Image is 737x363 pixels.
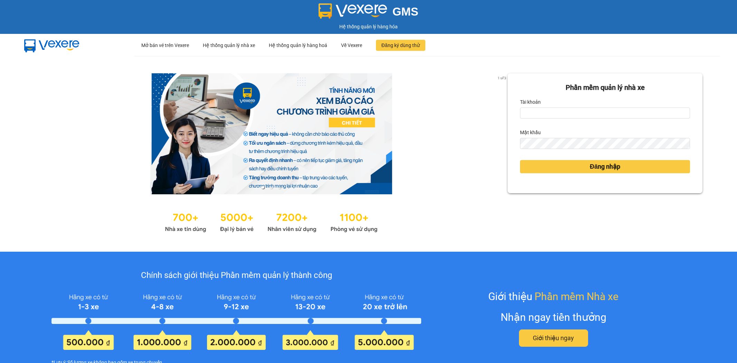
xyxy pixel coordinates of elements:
span: Đăng nhập [590,162,620,171]
li: slide item 3 [278,186,281,189]
div: Giới thiệu [488,288,618,305]
span: GMS [393,5,418,18]
li: slide item 2 [270,186,273,189]
span: Phần mềm Nhà xe [535,288,618,305]
button: next slide / item [498,73,508,194]
button: Giới thiệu ngay [519,329,588,347]
span: Đăng ký dùng thử [381,41,420,49]
button: Đăng nhập [520,160,690,173]
img: Statistics.png [165,208,378,234]
p: 1 of 3 [495,73,508,82]
label: Mật khẩu [520,127,541,138]
div: Hệ thống quản lý hàng hóa [2,23,735,30]
div: Hệ thống quản lý hàng hoá [269,34,327,56]
img: mbUUG5Q.png [17,34,86,57]
input: Mật khẩu [520,138,690,149]
label: Tài khoản [520,96,541,108]
span: Giới thiệu ngay [533,333,574,343]
a: GMS [319,10,418,16]
div: Hệ thống quản lý nhà xe [203,34,255,56]
img: logo 2 [319,3,387,19]
button: previous slide / item [35,73,44,194]
div: Chính sách giới thiệu Phần mềm quản lý thành công [51,269,421,282]
button: Đăng ký dùng thử [376,40,425,51]
div: Mở bán vé trên Vexere [141,34,189,56]
div: Phần mềm quản lý nhà xe [520,82,690,93]
div: Về Vexere [341,34,362,56]
li: slide item 1 [262,186,264,189]
div: Nhận ngay tiền thưởng [501,309,606,325]
img: policy-intruduce-detail.png [51,291,421,350]
input: Tài khoản [520,108,690,119]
